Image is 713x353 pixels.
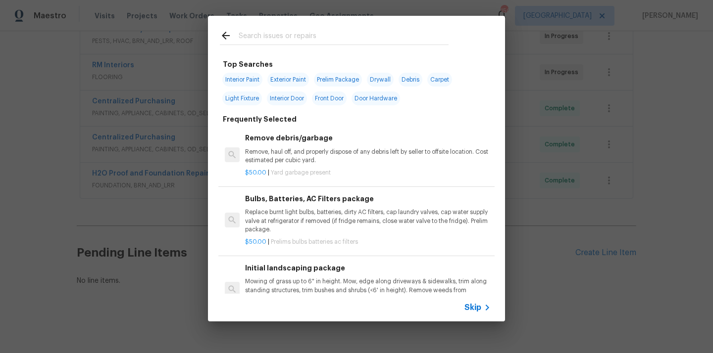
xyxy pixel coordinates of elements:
span: Prelims bulbs batteries ac filters [271,239,358,245]
span: $50.00 [245,239,266,245]
input: Search issues or repairs [239,30,449,44]
p: | [245,169,491,177]
h6: Top Searches [223,59,273,70]
span: Interior Door [267,91,307,105]
span: Prelim Package [314,73,362,87]
h6: Bulbs, Batteries, AC Filters package [245,193,491,204]
span: Interior Paint [222,73,262,87]
span: Drywall [367,73,394,87]
p: | [245,238,491,246]
span: Exterior Paint [267,73,309,87]
p: Mowing of grass up to 6" in height. Mow, edge along driveways & sidewalks, trim along standing st... [245,277,491,303]
span: Yard garbage present [271,170,331,176]
h6: Remove debris/garbage [245,132,491,143]
span: Front Door [312,91,347,105]
span: Carpet [427,73,452,87]
p: Replace burnt light bulbs, batteries, dirty AC filters, cap laundry valves, cap water supply valv... [245,208,491,233]
span: Skip [464,303,481,312]
span: Door Hardware [352,91,400,105]
span: Debris [399,73,422,87]
span: $50.00 [245,170,266,176]
span: Light Fixture [222,91,262,105]
p: Remove, haul off, and properly dispose of any debris left by seller to offsite location. Cost est... [245,148,491,165]
h6: Frequently Selected [223,114,297,125]
h6: Initial landscaping package [245,263,491,273]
